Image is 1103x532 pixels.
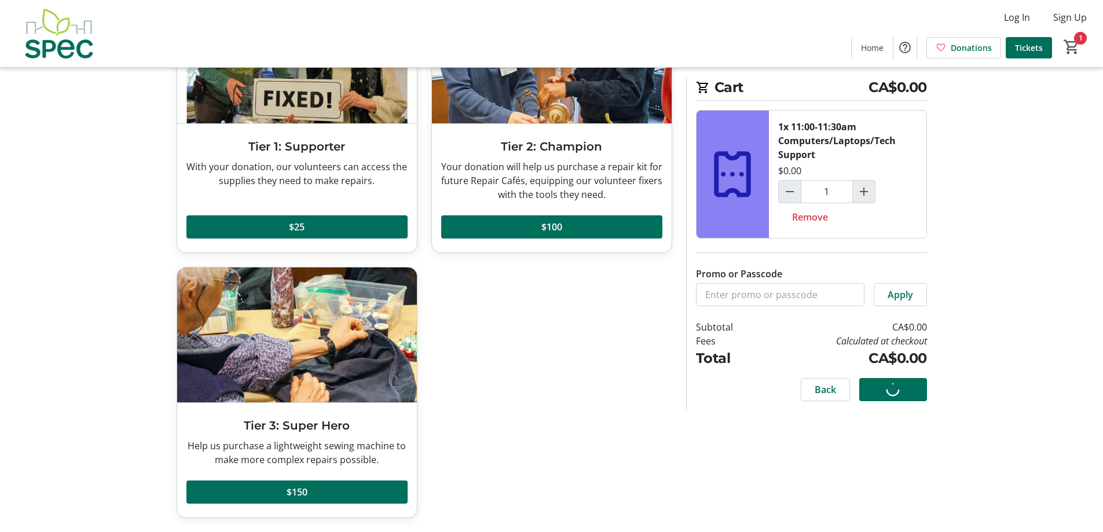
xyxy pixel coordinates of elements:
[861,42,884,54] span: Home
[869,77,927,98] span: CA$0.00
[888,288,913,302] span: Apply
[1006,37,1052,58] a: Tickets
[696,334,763,348] td: Fees
[696,283,864,306] input: Enter promo or passcode
[778,164,801,178] div: $0.00
[778,206,842,229] button: Remove
[696,77,927,101] h2: Cart
[186,480,408,504] button: $150
[763,348,926,369] td: CA$0.00
[1004,10,1030,24] span: Log In
[696,348,763,369] td: Total
[926,37,1001,58] a: Donations
[801,180,853,203] input: 11:00-11:30am Computers/Laptops/Tech Support Quantity
[177,267,417,402] img: Tier 3: Super Hero
[186,417,408,434] h3: Tier 3: Super Hero
[186,138,408,155] h3: Tier 1: Supporter
[186,160,408,188] div: With your donation, our volunteers can access the supplies they need to make repairs.
[763,334,926,348] td: Calculated at checkout
[893,36,917,59] button: Help
[541,220,562,234] span: $100
[853,181,875,203] button: Increment by one
[1053,10,1087,24] span: Sign Up
[287,485,307,499] span: $150
[778,120,917,162] div: 1x 11:00-11:30am Computers/Laptops/Tech Support
[441,138,662,155] h3: Tier 2: Champion
[801,378,850,401] button: Back
[815,383,836,397] span: Back
[696,267,782,281] label: Promo or Passcode
[1061,36,1082,57] button: Cart
[289,220,305,234] span: $25
[186,215,408,239] button: $25
[874,283,927,306] button: Apply
[763,320,926,334] td: CA$0.00
[696,320,763,334] td: Subtotal
[951,42,992,54] span: Donations
[779,181,801,203] button: Decrement by one
[1015,42,1043,54] span: Tickets
[852,37,893,58] a: Home
[441,215,662,239] button: $100
[1044,8,1096,27] button: Sign Up
[995,8,1039,27] button: Log In
[186,439,408,467] div: Help us purchase a lightweight sewing machine to make more complex repairs possible.
[441,160,662,201] div: Your donation will help us purchase a repair kit for future Repair Cafés, equipping our volunteer...
[792,210,828,224] span: Remove
[7,5,110,63] img: SPEC's Logo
